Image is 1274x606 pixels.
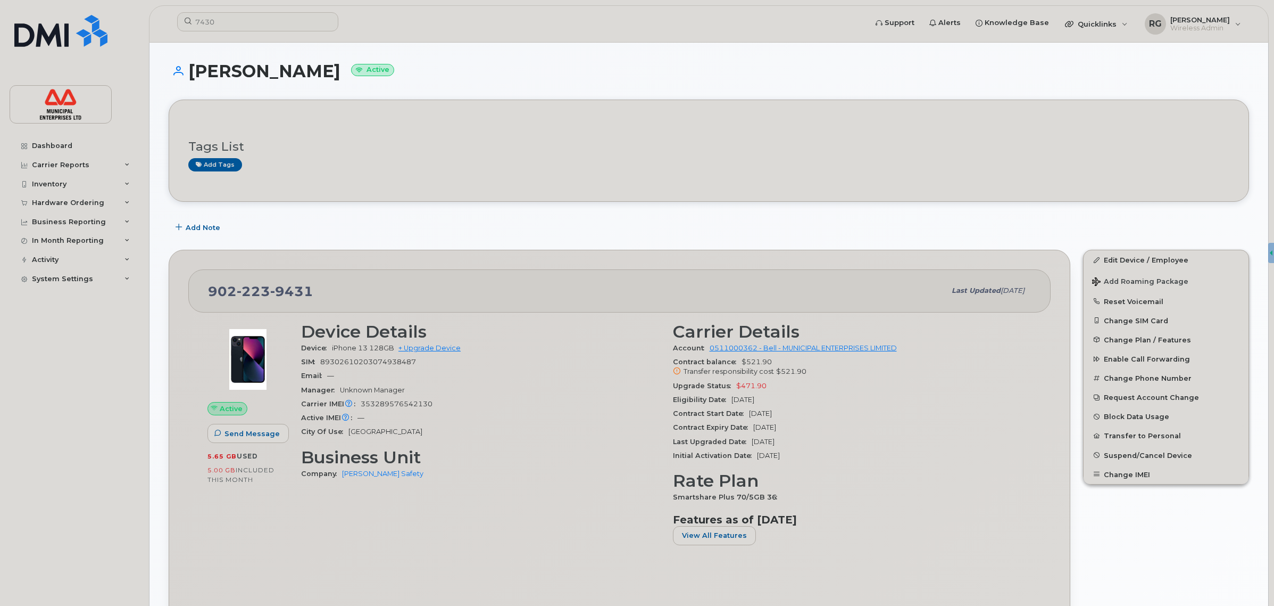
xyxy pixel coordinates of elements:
span: Transfer responsibility cost [684,367,774,375]
span: Unknown Manager [340,386,405,394]
h3: Features as of [DATE] [673,513,1032,526]
h3: Rate Plan [673,471,1032,490]
span: $521.90 [776,367,806,375]
span: 902 [208,283,313,299]
button: Change SIM Card [1084,311,1248,330]
img: image20231002-3703462-1ig824h.jpeg [216,327,280,391]
button: Add Note [169,218,229,237]
span: [DATE] [749,410,772,417]
span: — [327,372,334,380]
span: Company [301,470,342,478]
h3: Device Details [301,322,660,341]
span: City Of Use [301,428,348,436]
span: 9431 [270,283,313,299]
span: Change Plan / Features [1104,335,1191,343]
span: Active IMEI [301,414,357,422]
button: Reset Voicemail [1084,292,1248,311]
span: Manager [301,386,340,394]
h3: Carrier Details [673,322,1032,341]
span: [DATE] [753,423,776,431]
button: Suspend/Cancel Device [1084,446,1248,465]
span: Last updated [952,286,1001,294]
span: Add Note [186,223,220,233]
span: 353289576542130 [361,400,432,408]
button: Change Plan / Features [1084,330,1248,349]
span: Email [301,372,327,380]
span: 5.00 GB [207,466,236,474]
span: Suspend/Cancel Device [1104,451,1192,459]
span: $471.90 [736,382,767,390]
span: Device [301,344,332,352]
a: 0511000362 - Bell - MUNICIPAL ENTERPRISES LIMITED [710,344,897,352]
span: Initial Activation Date [673,452,757,460]
span: Enable Call Forwarding [1104,355,1190,363]
span: Contract balance [673,358,742,366]
h3: Tags List [188,140,1229,153]
button: Enable Call Forwarding [1084,349,1248,368]
span: Carrier IMEI [301,400,361,408]
button: Transfer to Personal [1084,426,1248,445]
span: $521.90 [673,358,1032,377]
a: Add tags [188,158,242,171]
a: + Upgrade Device [398,344,461,352]
a: Edit Device / Employee [1084,250,1248,269]
button: Send Message [207,424,289,443]
span: [GEOGRAPHIC_DATA] [348,428,422,436]
span: Last Upgraded Date [673,438,752,446]
span: iPhone 13 128GB [332,344,394,352]
h3: Business Unit [301,448,660,467]
span: Smartshare Plus 70/5GB 36 [673,493,782,501]
span: Account [673,344,710,352]
span: [DATE] [731,396,754,404]
span: Add Roaming Package [1092,277,1188,288]
button: Change IMEI [1084,465,1248,484]
span: Send Message [224,429,280,439]
span: used [237,452,258,460]
span: View All Features [682,530,747,541]
span: — [357,414,364,422]
span: [DATE] [752,438,775,446]
span: Active [220,404,243,414]
a: [PERSON_NAME] Safety [342,470,423,478]
button: Block Data Usage [1084,407,1248,426]
span: 89302610203074938487 [320,358,416,366]
span: [DATE] [1001,286,1025,294]
span: 5.65 GB [207,453,237,460]
button: View All Features [673,526,756,545]
span: [DATE] [757,452,780,460]
button: Add Roaming Package [1084,270,1248,292]
span: Eligibility Date [673,396,731,404]
span: SIM [301,358,320,366]
span: Contract Start Date [673,410,749,417]
span: 223 [237,283,270,299]
span: Contract Expiry Date [673,423,753,431]
button: Change Phone Number [1084,368,1248,388]
span: included this month [207,466,274,484]
small: Active [351,64,394,76]
h1: [PERSON_NAME] [169,62,1249,80]
span: Upgrade Status [673,382,736,390]
button: Request Account Change [1084,388,1248,407]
